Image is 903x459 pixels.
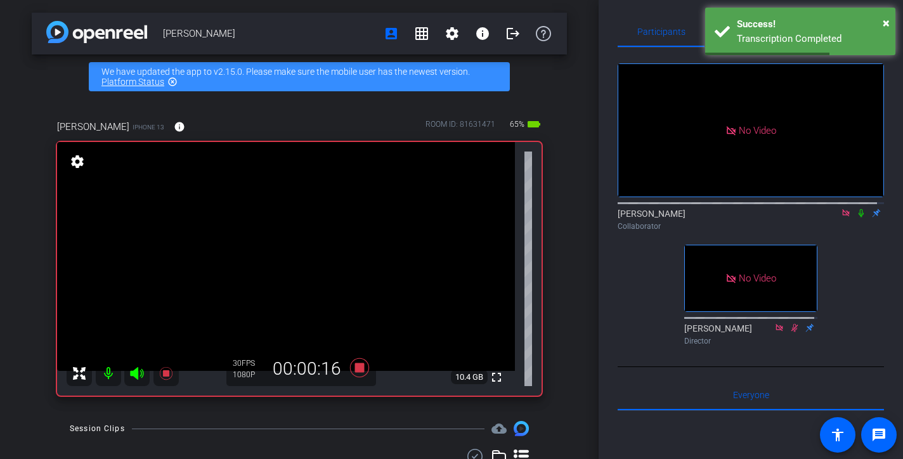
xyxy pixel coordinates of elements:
[871,427,887,443] mat-icon: message
[167,77,178,87] mat-icon: highlight_off
[70,422,125,435] div: Session Clips
[883,15,890,30] span: ×
[163,21,376,46] span: [PERSON_NAME]
[514,421,529,436] img: Session clips
[174,121,185,133] mat-icon: info
[264,358,349,380] div: 00:00:16
[68,154,86,169] mat-icon: settings
[508,114,526,134] span: 65%
[618,221,884,232] div: Collaborator
[89,62,510,91] div: We have updated the app to v2.15.0. Please make sure the mobile user has the newest version.
[637,27,685,36] span: Participants
[46,21,147,43] img: app-logo
[737,17,886,32] div: Success!
[737,32,886,46] div: Transcription Completed
[133,122,164,132] span: iPhone 13
[445,26,460,41] mat-icon: settings
[489,370,504,385] mat-icon: fullscreen
[883,13,890,32] button: Close
[618,207,884,232] div: [PERSON_NAME]
[233,358,264,368] div: 30
[526,117,542,132] mat-icon: battery_std
[733,391,769,399] span: Everyone
[384,26,399,41] mat-icon: account_box
[242,359,255,368] span: FPS
[491,421,507,436] span: Destinations for your clips
[739,124,776,136] span: No Video
[101,77,164,87] a: Platform Status
[684,335,817,347] div: Director
[491,421,507,436] mat-icon: cloud_upload
[830,427,845,443] mat-icon: accessibility
[426,119,495,137] div: ROOM ID: 81631471
[414,26,429,41] mat-icon: grid_on
[233,370,264,380] div: 1080P
[475,26,490,41] mat-icon: info
[684,322,817,347] div: [PERSON_NAME]
[451,370,488,385] span: 10.4 GB
[57,120,129,134] span: [PERSON_NAME]
[739,273,776,284] span: No Video
[505,26,521,41] mat-icon: logout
